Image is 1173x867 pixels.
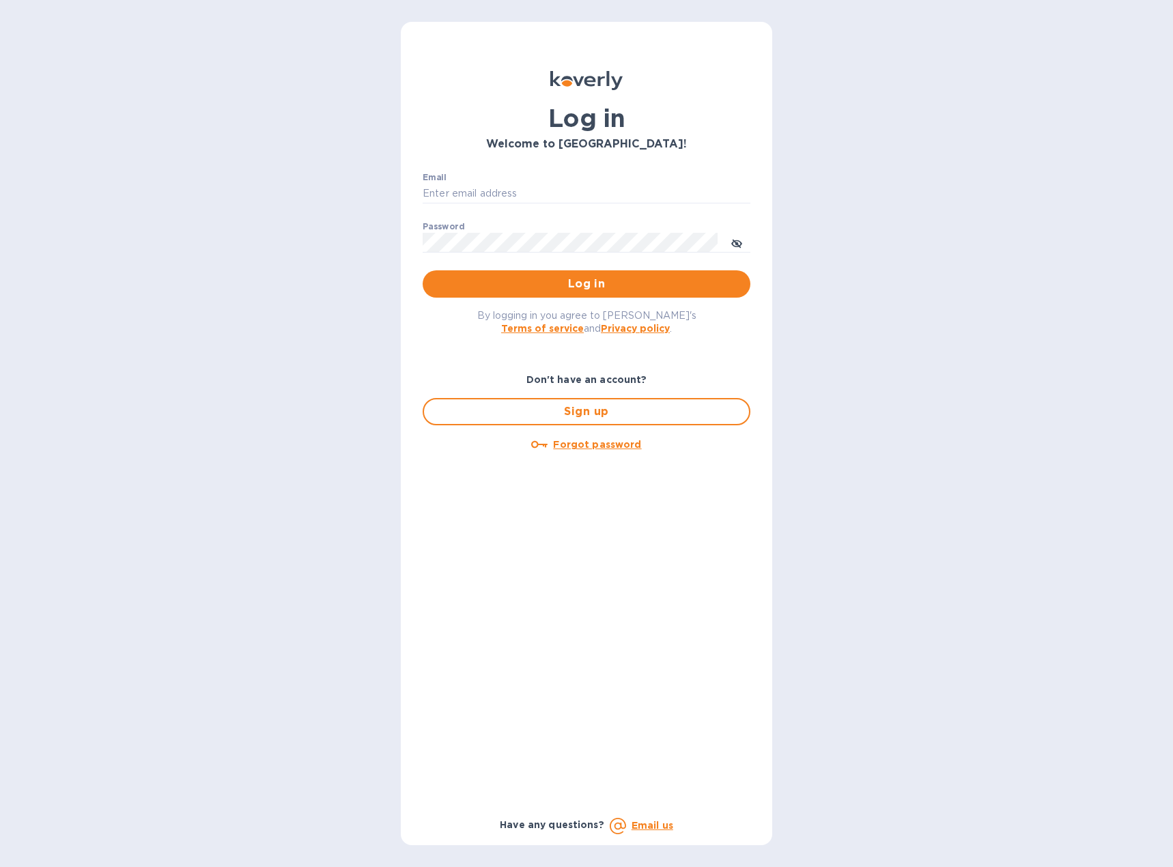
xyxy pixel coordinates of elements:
[423,270,750,298] button: Log in
[553,439,641,450] u: Forgot password
[526,374,647,385] b: Don't have an account?
[601,323,670,334] a: Privacy policy
[550,71,623,90] img: Koverly
[501,323,584,334] a: Terms of service
[434,276,739,292] span: Log in
[423,223,464,231] label: Password
[423,173,447,182] label: Email
[423,184,750,204] input: Enter email address
[500,819,604,830] b: Have any questions?
[632,820,673,831] a: Email us
[423,398,750,425] button: Sign up
[435,403,738,420] span: Sign up
[723,229,750,256] button: toggle password visibility
[477,310,696,334] span: By logging in you agree to [PERSON_NAME]'s and .
[423,104,750,132] h1: Log in
[423,138,750,151] h3: Welcome to [GEOGRAPHIC_DATA]!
